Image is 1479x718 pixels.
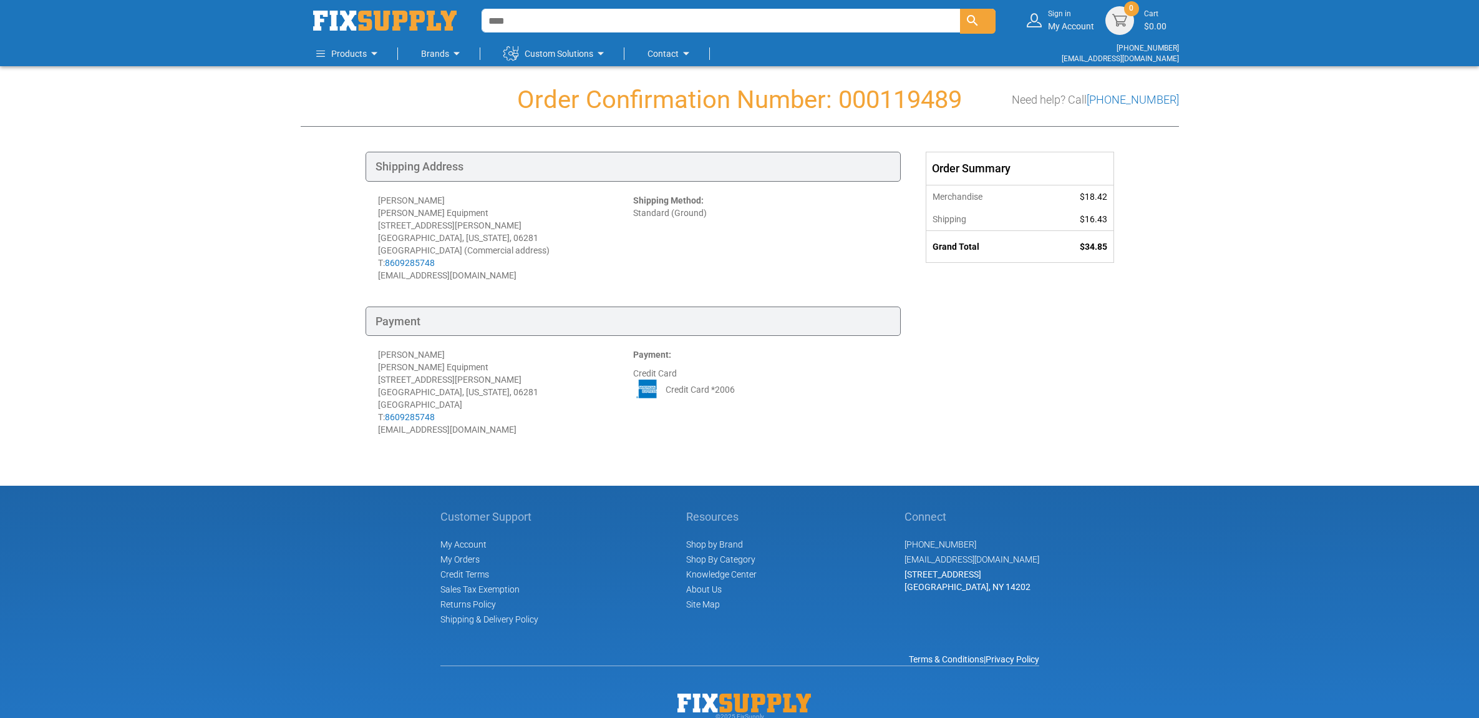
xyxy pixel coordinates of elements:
div: Payment [366,307,901,337]
h1: Order Confirmation Number: 000119489 [301,86,1179,114]
img: AE [633,380,662,398]
a: Terms & Conditions [909,654,984,664]
a: [PHONE_NUMBER] [1117,44,1179,52]
a: Shipping & Delivery Policy [440,614,538,624]
a: Contact [647,41,694,66]
small: Cart [1144,9,1166,19]
h5: Customer Support [440,511,538,523]
span: $18.42 [1080,192,1107,202]
div: Standard (Ground) [633,194,888,282]
strong: Grand Total [933,242,979,252]
div: [PERSON_NAME] [PERSON_NAME] Equipment [STREET_ADDRESS][PERSON_NAME] [GEOGRAPHIC_DATA], [US_STATE]... [378,348,633,436]
div: [PERSON_NAME] [PERSON_NAME] Equipment [STREET_ADDRESS][PERSON_NAME] [GEOGRAPHIC_DATA], [US_STATE]... [378,194,633,282]
a: Custom Solutions [503,41,608,66]
strong: Shipping Method: [633,195,704,205]
a: Shop by Brand [686,539,743,549]
a: store logo [313,11,457,31]
a: Site Map [686,599,720,609]
a: About Us [686,584,722,594]
a: Shop By Category [686,554,755,564]
a: Privacy Policy [986,654,1039,664]
h3: Need help? Call [1012,94,1179,106]
a: [PHONE_NUMBER] [1087,93,1179,106]
h5: Resources [686,511,757,523]
a: [PHONE_NUMBER] [904,539,976,549]
div: Shipping Address [366,152,901,182]
span: My Orders [440,554,480,564]
div: | [440,653,1039,666]
a: Products [316,41,382,66]
div: Order Summary [926,152,1113,185]
div: Credit Card [633,348,888,436]
strong: Payment: [633,350,671,360]
a: Brands [421,41,464,66]
a: [EMAIL_ADDRESS][DOMAIN_NAME] [1062,54,1179,63]
span: $0.00 [1144,21,1166,31]
span: Credit Terms [440,569,489,579]
a: [EMAIL_ADDRESS][DOMAIN_NAME] [904,554,1039,564]
span: [STREET_ADDRESS] [GEOGRAPHIC_DATA], NY 14202 [904,569,1030,592]
span: $34.85 [1080,242,1107,252]
th: Merchandise [926,185,1040,208]
a: 8609285748 [385,412,435,422]
small: Sign in [1048,9,1094,19]
div: My Account [1048,9,1094,32]
span: My Account [440,539,487,549]
th: Shipping [926,208,1040,231]
a: 8609285748 [385,258,435,268]
a: Returns Policy [440,599,496,609]
span: 0 [1129,3,1133,14]
span: Credit Card *2006 [666,383,735,396]
span: Sales Tax Exemption [440,584,520,594]
a: Knowledge Center [686,569,757,579]
img: Fix Industrial Supply [313,11,457,31]
span: $16.43 [1080,214,1107,224]
img: Fix Industrial Supply [677,694,811,712]
h5: Connect [904,511,1039,523]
